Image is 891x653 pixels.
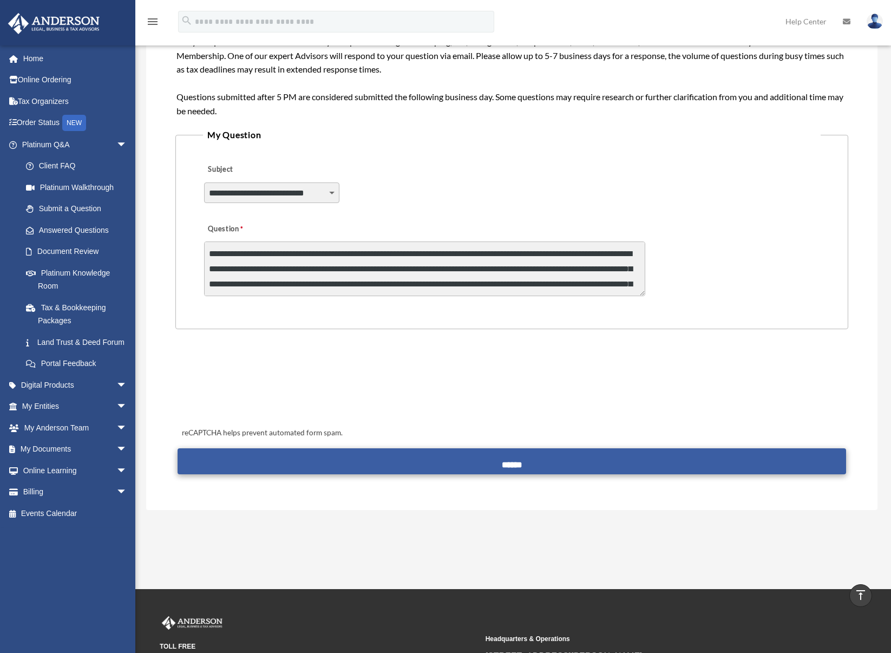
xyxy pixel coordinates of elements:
[8,396,143,417] a: My Entitiesarrow_drop_down
[15,198,138,220] a: Submit a Question
[15,262,143,297] a: Platinum Knowledge Room
[15,177,143,198] a: Platinum Walkthrough
[849,584,872,607] a: vertical_align_top
[116,374,138,396] span: arrow_drop_down
[204,162,307,178] label: Subject
[8,502,143,524] a: Events Calendar
[5,13,103,34] img: Anderson Advisors Platinum Portal
[15,297,143,331] a: Tax & Bookkeeping Packages
[15,219,143,241] a: Answered Questions
[178,427,846,440] div: reCAPTCHA helps prevent automated form spam.
[8,90,143,112] a: Tax Organizers
[116,460,138,482] span: arrow_drop_down
[8,439,143,460] a: My Documentsarrow_drop_down
[62,115,86,131] div: NEW
[116,481,138,504] span: arrow_drop_down
[8,481,143,503] a: Billingarrow_drop_down
[203,127,821,142] legend: My Question
[116,396,138,418] span: arrow_drop_down
[486,634,804,645] small: Headquarters & Operations
[8,460,143,481] a: Online Learningarrow_drop_down
[8,417,143,439] a: My Anderson Teamarrow_drop_down
[146,19,159,28] a: menu
[8,134,143,155] a: Platinum Q&Aarrow_drop_down
[8,69,143,91] a: Online Ordering
[8,112,143,134] a: Order StatusNEW
[179,363,343,405] iframe: reCAPTCHA
[867,14,883,29] img: User Pic
[116,417,138,439] span: arrow_drop_down
[854,589,867,602] i: vertical_align_top
[160,616,225,630] img: Anderson Advisors Platinum Portal
[15,353,143,375] a: Portal Feedback
[15,241,143,263] a: Document Review
[8,374,143,396] a: Digital Productsarrow_drop_down
[15,331,143,353] a: Land Trust & Deed Forum
[116,134,138,156] span: arrow_drop_down
[181,15,193,27] i: search
[8,48,143,69] a: Home
[116,439,138,461] span: arrow_drop_down
[146,15,159,28] i: menu
[15,155,143,177] a: Client FAQ
[160,641,478,652] small: TOLL FREE
[204,221,288,237] label: Question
